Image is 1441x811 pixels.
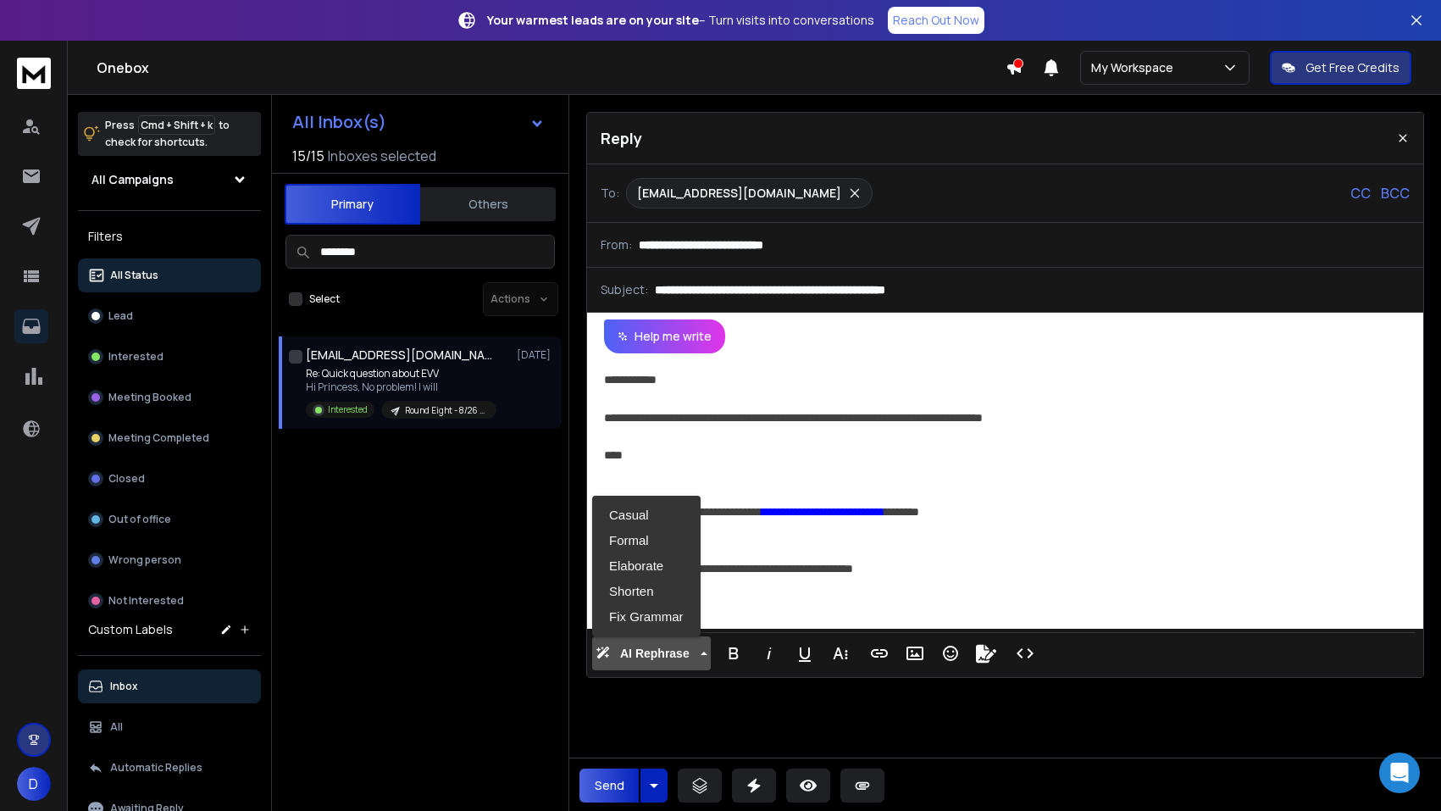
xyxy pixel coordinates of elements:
button: D [17,767,51,801]
h3: Custom Labels [88,621,173,638]
div: AI Rephrase [592,496,701,636]
p: Meeting Booked [108,391,191,404]
button: AI Rephrase [592,636,711,670]
button: Closed [78,462,261,496]
h1: [EMAIL_ADDRESS][DOMAIN_NAME] [306,347,492,364]
p: My Workspace [1091,59,1180,76]
p: Subject: [601,281,648,298]
h1: All Inbox(s) [292,114,386,131]
p: – Turn visits into conversations [487,12,874,29]
button: All [78,710,261,744]
p: Hi Princess, No problem! I will [306,381,496,394]
button: Meeting Completed [78,421,261,455]
button: All Campaigns [78,163,261,197]
a: Fix Grammar [592,604,701,630]
button: Automatic Replies [78,751,261,785]
a: Shorten [592,579,701,604]
p: Not Interested [108,594,184,608]
button: Others [420,186,556,223]
button: Insert Link (⌘K) [863,636,895,670]
a: Casual [592,503,701,528]
button: Get Free Credits [1270,51,1411,85]
button: Primary [285,184,420,225]
img: logo [17,58,51,89]
p: Re: Quick question about EVV [306,367,496,381]
div: Open Intercom Messenger [1379,753,1420,793]
button: Lead [78,299,261,333]
button: All Status [78,258,261,292]
h3: Inboxes selected [328,146,436,166]
button: All Inbox(s) [279,105,558,139]
span: AI Rephrase [617,647,693,661]
p: Out of office [108,513,171,526]
button: Help me write [604,319,725,353]
button: Not Interested [78,584,261,618]
button: Signature [970,636,1002,670]
p: Get Free Credits [1305,59,1399,76]
button: Out of office [78,503,261,536]
p: [DATE] [517,348,555,362]
h1: All Campaigns [91,171,174,188]
p: From: [601,236,632,253]
button: Emoticons [934,636,967,670]
p: Reply [601,126,642,150]
button: Send [579,769,639,803]
p: All Status [110,269,158,282]
p: Round Eight - 8/26 (Medicaid Compliance) [405,404,486,417]
a: Reach Out Now [888,7,984,34]
button: Meeting Booked [78,381,261,414]
button: Inbox [78,669,261,703]
button: Insert Image (⌘P) [899,636,931,670]
h3: Filters [78,225,261,248]
button: Underline (⌘U) [789,636,821,670]
p: Interested [108,350,163,364]
button: Wrong person [78,543,261,577]
h1: Onebox [97,58,1006,78]
span: 15 / 15 [292,146,324,166]
p: Closed [108,472,145,486]
p: Automatic Replies [110,761,202,775]
p: Press to check for shortcuts. [105,117,230,151]
p: Lead [108,309,133,323]
strong: Your warmest leads are on your site [487,12,699,28]
p: CC [1350,183,1371,203]
p: Interested [328,403,368,416]
p: Meeting Completed [108,431,209,445]
button: Interested [78,340,261,374]
button: Code View [1009,636,1041,670]
p: To: [601,185,619,202]
p: All [110,720,123,734]
p: Reach Out Now [893,12,979,29]
a: Formal [592,528,701,553]
label: Select [309,292,340,306]
a: Elaborate [592,553,701,579]
p: Wrong person [108,553,181,567]
p: [EMAIL_ADDRESS][DOMAIN_NAME] [637,185,841,202]
p: BCC [1381,183,1410,203]
span: Cmd + Shift + k [138,115,215,135]
p: Inbox [110,680,138,693]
